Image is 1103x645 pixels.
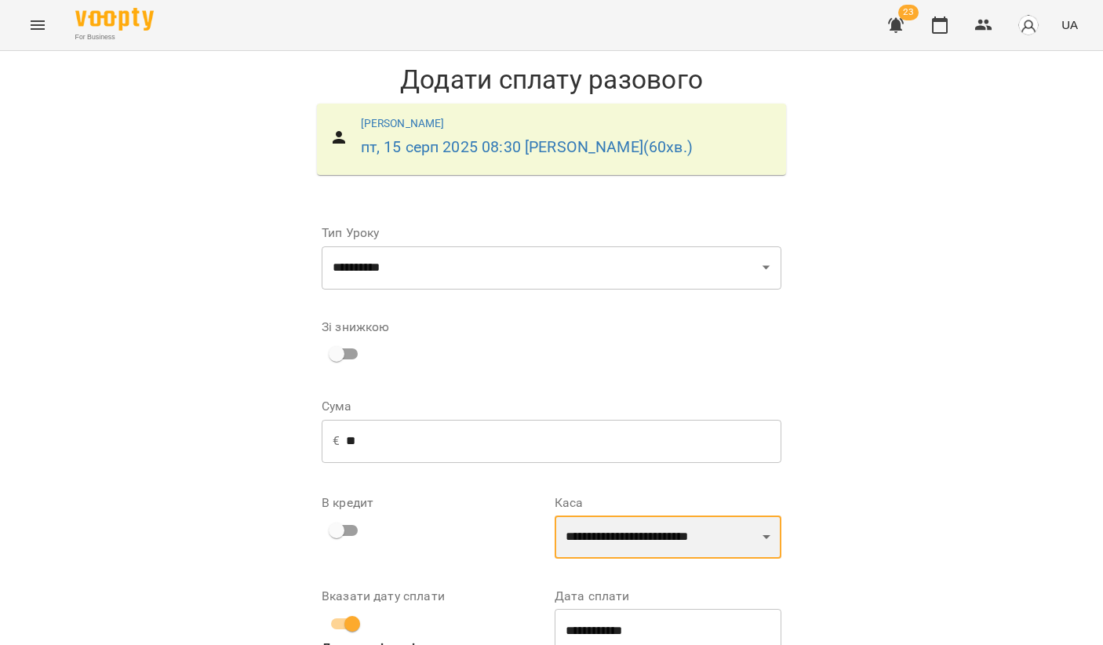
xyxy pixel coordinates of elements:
[555,590,781,603] label: Дата сплати
[19,6,56,44] button: Menu
[322,227,781,239] label: Тип Уроку
[361,117,445,129] a: [PERSON_NAME]
[555,497,781,509] label: Каса
[322,497,548,509] label: В кредит
[1017,14,1039,36] img: avatar_s.png
[309,64,794,96] h1: Додати сплату разового
[322,321,389,333] label: Зі знижкою
[322,400,781,413] label: Сума
[361,138,693,156] a: пт, 15 серп 2025 08:30 [PERSON_NAME](60хв.)
[898,5,919,20] span: 23
[75,32,154,42] span: For Business
[1061,16,1078,33] span: UA
[322,590,548,603] label: Вказати дату сплати
[333,432,340,450] p: €
[1055,10,1084,39] button: UA
[75,8,154,31] img: Voopty Logo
